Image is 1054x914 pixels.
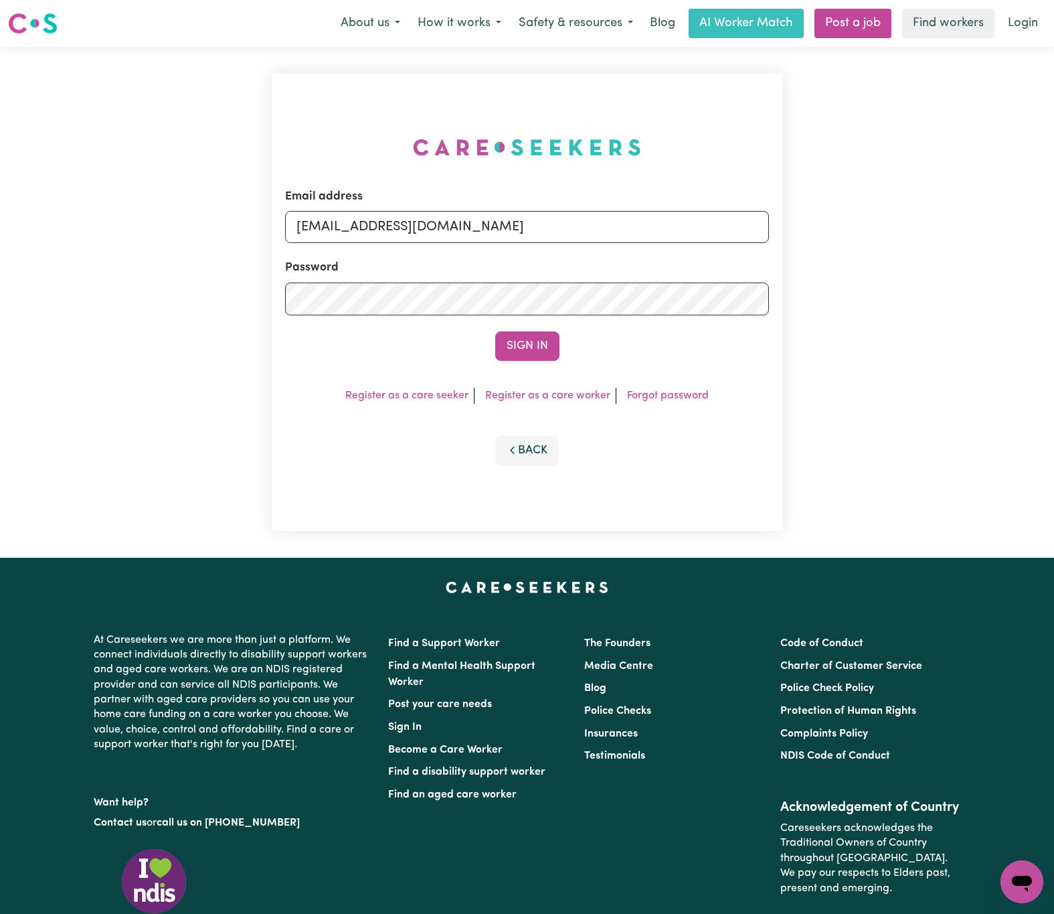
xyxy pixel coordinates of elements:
[584,751,645,761] a: Testimonials
[780,661,922,672] a: Charter of Customer Service
[8,8,58,39] a: Careseekers logo
[8,11,58,35] img: Careseekers logo
[780,729,868,739] a: Complaints Policy
[780,799,960,816] h2: Acknowledgement of Country
[689,9,804,38] a: AI Worker Match
[388,789,517,800] a: Find an aged care worker
[584,661,653,672] a: Media Centre
[446,582,608,593] a: Careseekers home page
[495,331,559,361] button: Sign In
[584,638,650,649] a: The Founders
[94,790,372,810] p: Want help?
[285,259,339,277] label: Password
[94,627,372,758] p: At Careseekers we are more than just a platform. We connect individuals directly to disability su...
[780,816,960,901] p: Careseekers acknowledges the Traditional Owners of Country throughout [GEOGRAPHIC_DATA]. We pay o...
[388,745,503,755] a: Become a Care Worker
[495,436,559,465] button: Back
[510,9,642,37] button: Safety & resources
[94,818,147,828] a: Contact us
[627,390,709,401] a: Forgot password
[485,390,610,401] a: Register as a care worker
[584,706,651,716] a: Police Checks
[388,661,535,688] a: Find a Mental Health Support Worker
[780,751,890,761] a: NDIS Code of Conduct
[388,722,422,733] a: Sign In
[1000,9,1046,38] a: Login
[388,767,545,777] a: Find a disability support worker
[94,810,372,836] p: or
[584,683,606,694] a: Blog
[157,818,300,828] a: call us on [PHONE_NUMBER]
[780,706,916,716] a: Protection of Human Rights
[584,729,638,739] a: Insurances
[388,638,500,649] a: Find a Support Worker
[409,9,510,37] button: How it works
[814,9,891,38] a: Post a job
[1000,860,1043,903] iframe: Button to launch messaging window
[332,9,409,37] button: About us
[902,9,994,38] a: Find workers
[388,699,492,710] a: Post your care needs
[642,9,683,38] a: Blog
[285,188,363,206] label: Email address
[780,683,874,694] a: Police Check Policy
[780,638,863,649] a: Code of Conduct
[345,390,468,401] a: Register as a care seeker
[285,211,770,243] input: Email address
